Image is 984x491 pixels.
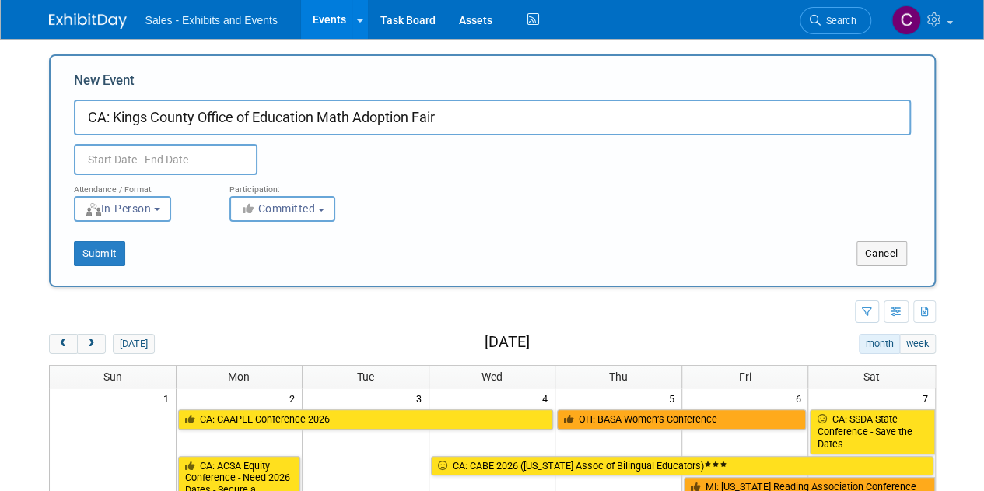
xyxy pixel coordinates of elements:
div: Attendance / Format: [74,175,206,195]
span: Sales - Exhibits and Events [145,14,278,26]
span: In-Person [85,202,152,215]
button: Committed [229,196,335,222]
button: Cancel [856,241,907,266]
span: 2 [288,388,302,408]
button: month [859,334,900,354]
a: CA: CAAPLE Conference 2026 [178,409,554,430]
button: In-Person [74,196,171,222]
span: Thu [609,370,628,383]
h2: [DATE] [484,334,529,351]
span: 1 [162,388,176,408]
span: 5 [667,388,681,408]
span: Search [821,15,856,26]
a: CA: SSDA State Conference - Save the Dates [810,409,934,454]
span: Fri [739,370,751,383]
img: ExhibitDay [49,13,127,29]
button: week [899,334,935,354]
span: 7 [921,388,935,408]
input: Start Date - End Date [74,144,257,175]
img: Christine Lurz [891,5,921,35]
span: 6 [793,388,807,408]
input: Name of Trade Show / Conference [74,100,911,135]
span: 4 [541,388,555,408]
span: Wed [481,370,503,383]
a: CA: CABE 2026 ([US_STATE] Assoc of Bilingual Educators) [431,456,933,476]
span: Mon [228,370,250,383]
a: OH: BASA Women’s Conference [557,409,806,430]
span: Tue [357,370,374,383]
button: prev [49,334,78,354]
label: New Event [74,72,135,96]
button: Submit [74,241,125,266]
a: Search [800,7,871,34]
span: 3 [415,388,429,408]
div: Participation: [229,175,362,195]
span: Sun [103,370,122,383]
button: next [77,334,106,354]
span: Sat [863,370,880,383]
span: Committed [240,202,316,215]
button: [DATE] [113,334,154,354]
